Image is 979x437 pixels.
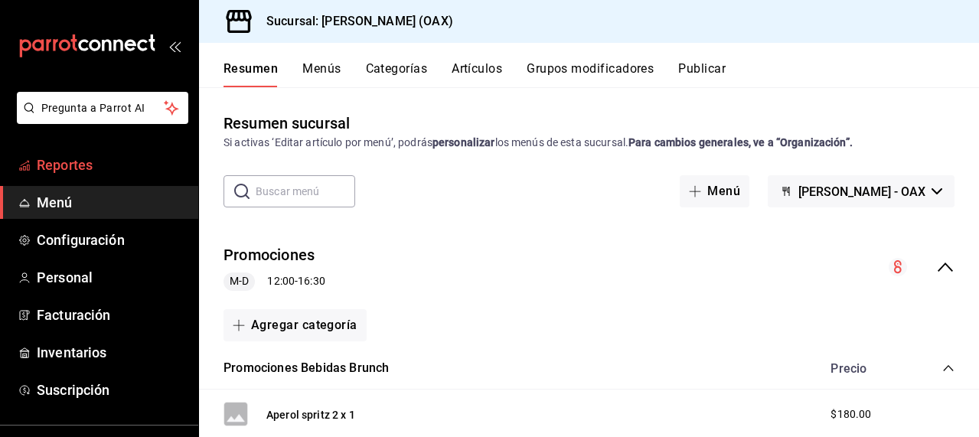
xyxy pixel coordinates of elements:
[678,61,726,87] button: Publicar
[942,362,955,374] button: collapse-category-row
[37,155,186,175] span: Reportes
[527,61,654,87] button: Grupos modificadores
[37,380,186,400] span: Suscripción
[37,230,186,250] span: Configuración
[224,360,389,377] button: Promociones Bebidas Brunch
[17,92,188,124] button: Pregunta a Parrot AI
[41,100,165,116] span: Pregunta a Parrot AI
[256,176,355,207] input: Buscar menú
[11,111,188,127] a: Pregunta a Parrot AI
[302,61,341,87] button: Menús
[452,61,502,87] button: Artículos
[37,305,186,325] span: Facturación
[628,136,853,148] strong: Para cambios generales, ve a “Organización”.
[168,40,181,52] button: open_drawer_menu
[37,342,186,363] span: Inventarios
[432,136,495,148] strong: personalizar
[224,61,278,87] button: Resumen
[224,112,350,135] div: Resumen sucursal
[266,407,355,422] button: Aperol spritz 2 x 1
[224,273,255,289] span: M-D
[224,309,367,341] button: Agregar categoría
[224,272,325,291] div: 12:00 - 16:30
[199,232,979,303] div: collapse-menu-row
[224,61,979,87] div: navigation tabs
[224,244,315,266] button: Promociones
[798,184,925,199] span: [PERSON_NAME] - OAX
[366,61,428,87] button: Categorías
[768,175,955,207] button: [PERSON_NAME] - OAX
[37,267,186,288] span: Personal
[831,406,871,422] span: $180.00
[224,135,955,151] div: Si activas ‘Editar artículo por menú’, podrás los menús de esta sucursal.
[254,12,453,31] h3: Sucursal: [PERSON_NAME] (OAX)
[680,175,749,207] button: Menú
[37,192,186,213] span: Menú
[815,361,913,376] div: Precio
